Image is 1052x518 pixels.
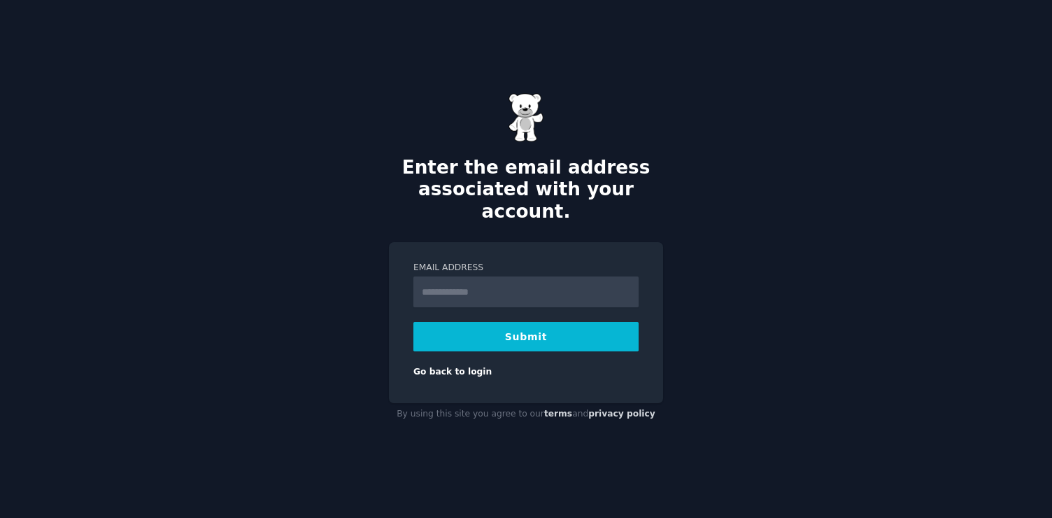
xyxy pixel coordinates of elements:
[389,403,663,426] div: By using this site you agree to our and
[413,262,639,274] label: Email Address
[413,322,639,351] button: Submit
[413,367,492,377] a: Go back to login
[389,157,663,223] h2: Enter the email address associated with your account.
[588,409,655,419] a: privacy policy
[544,409,572,419] a: terms
[509,93,543,142] img: Gummy Bear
